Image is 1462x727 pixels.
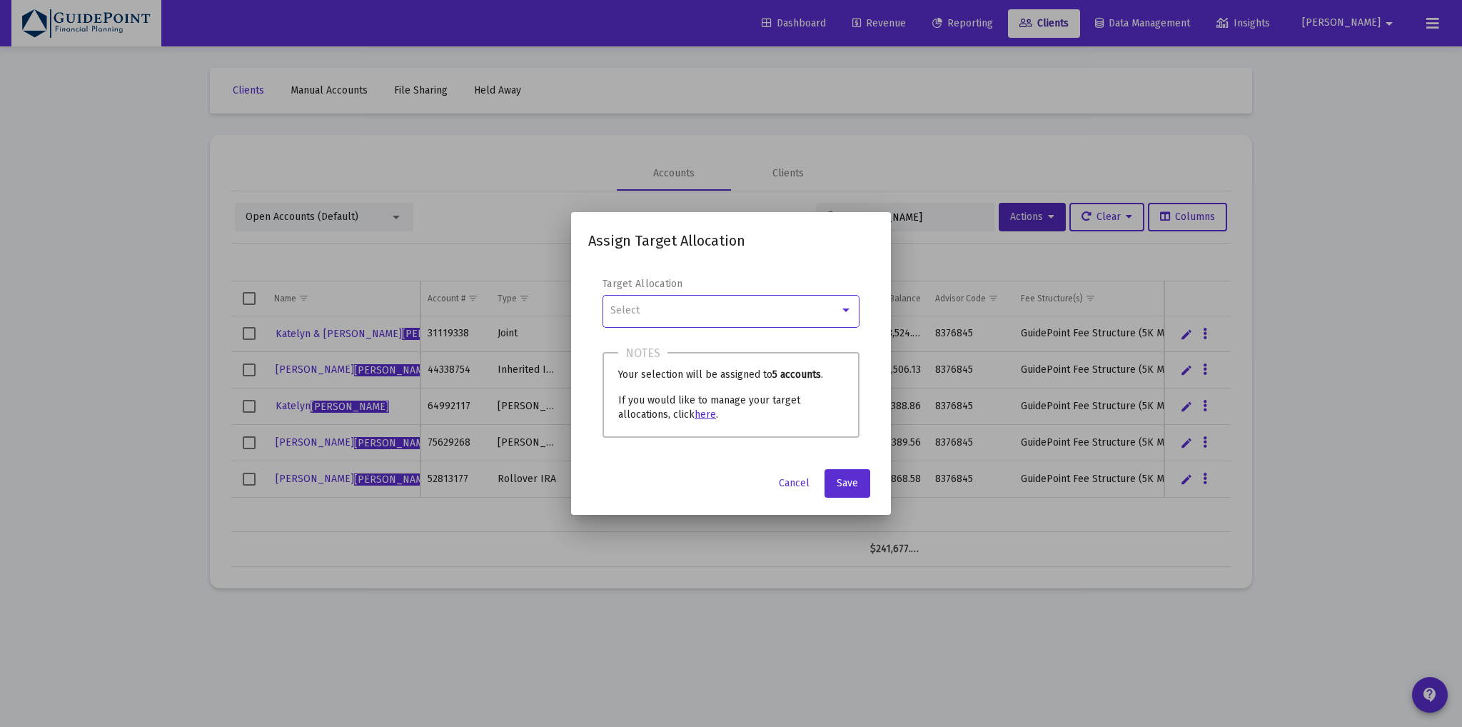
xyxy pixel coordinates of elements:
[767,469,821,498] button: Cancel
[588,229,874,252] h2: Assign Target Allocation
[825,469,870,498] button: Save
[772,368,821,381] b: 5 accounts
[695,408,716,421] a: here
[837,477,858,489] span: Save
[610,304,640,316] span: Select
[603,278,852,290] div: Target Allocation
[779,477,810,489] span: Cancel
[618,344,667,363] h3: Notes
[603,352,859,438] div: Your selection will be assigned to . If you would like to manage your target allocations, click .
